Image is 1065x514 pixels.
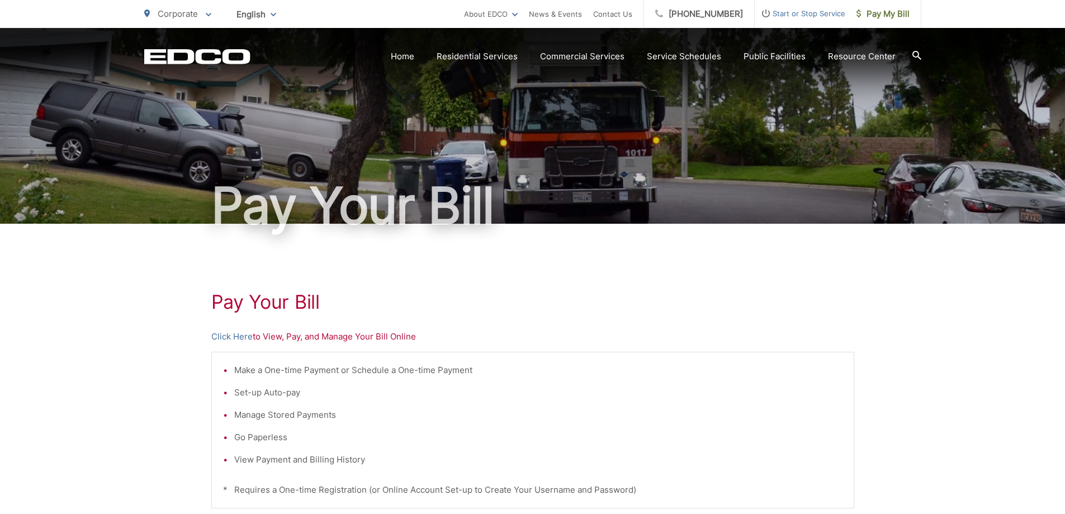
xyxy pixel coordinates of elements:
[744,50,806,63] a: Public Facilities
[391,50,414,63] a: Home
[211,330,253,343] a: Click Here
[144,178,921,234] h1: Pay Your Bill
[529,7,582,21] a: News & Events
[437,50,518,63] a: Residential Services
[464,7,518,21] a: About EDCO
[234,431,842,444] li: Go Paperless
[211,291,854,313] h1: Pay Your Bill
[234,408,842,422] li: Manage Stored Payments
[234,453,842,466] li: View Payment and Billing History
[647,50,721,63] a: Service Schedules
[211,330,854,343] p: to View, Pay, and Manage Your Bill Online
[540,50,624,63] a: Commercial Services
[593,7,632,21] a: Contact Us
[856,7,910,21] span: Pay My Bill
[828,50,896,63] a: Resource Center
[234,386,842,399] li: Set-up Auto-pay
[228,4,285,24] span: English
[158,8,198,19] span: Corporate
[234,364,842,377] li: Make a One-time Payment or Schedule a One-time Payment
[144,49,250,64] a: EDCD logo. Return to the homepage.
[223,483,842,497] p: * Requires a One-time Registration (or Online Account Set-up to Create Your Username and Password)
